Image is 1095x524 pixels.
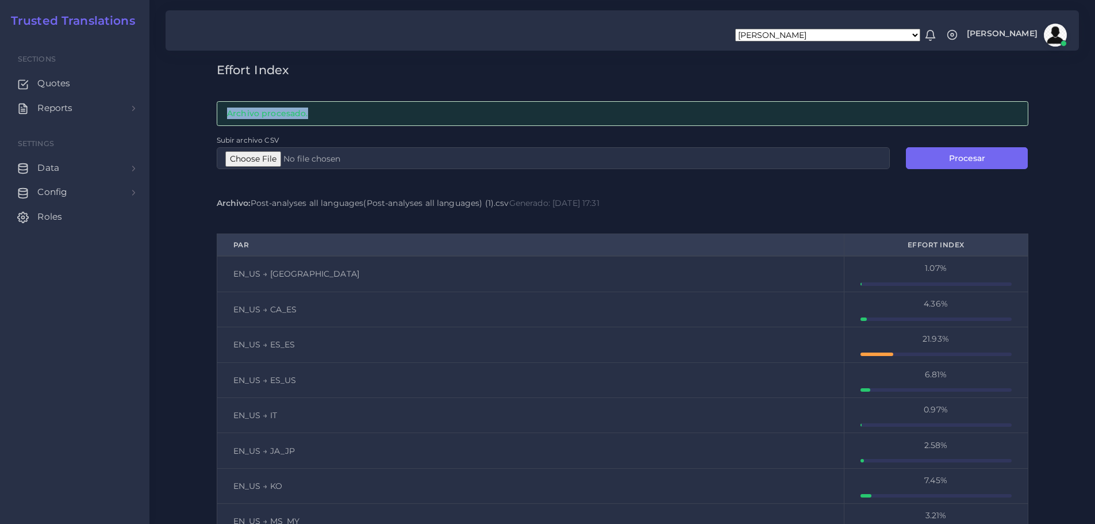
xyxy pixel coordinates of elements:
span: Sections [18,55,56,63]
img: avatar [1044,24,1067,47]
div: 2.58% [860,439,1012,451]
td: EN_US → ES_ES [217,327,844,362]
h3: Effort Index [217,63,1028,77]
span: Settings [18,139,54,148]
a: Data [9,156,141,180]
span: Quotes [37,77,70,90]
span: Data [37,162,59,174]
a: [PERSON_NAME]avatar [961,24,1071,47]
th: Par [217,234,844,256]
div: Post-analyses all languages(Post-analyses all languages) (1).csv [217,197,509,209]
span: Roles [37,211,62,223]
th: Effort Index [844,234,1028,256]
span: Reports [37,102,72,114]
a: Trusted Translations [3,14,135,28]
div: 0.97% [860,404,1012,415]
td: EN_US → KO [217,468,844,503]
a: Quotes [9,71,141,95]
td: EN_US → [GEOGRAPHIC_DATA] [217,256,844,292]
strong: Archivo: [217,198,251,208]
a: Config [9,180,141,204]
button: Procesar [906,147,1028,169]
span: Config [37,186,67,198]
div: 6.81% [860,369,1012,380]
label: Subir archivo CSV [217,135,279,145]
td: EN_US → IT [217,398,844,433]
td: EN_US → ES_US [217,362,844,397]
span: [PERSON_NAME] [967,29,1038,37]
td: EN_US → JA_JP [217,433,844,468]
div: 7.45% [860,475,1012,486]
div: Generado: [DATE] 17:31 [509,197,600,209]
div: Archivo procesado. [217,101,1028,126]
a: Roles [9,205,141,229]
div: 1.07% [860,262,1012,274]
div: 21.93% [860,333,1012,345]
a: Reports [9,96,141,120]
div: 4.36% [860,298,1012,309]
div: 3.21% [860,510,1012,521]
td: EN_US → CA_ES [217,292,844,327]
